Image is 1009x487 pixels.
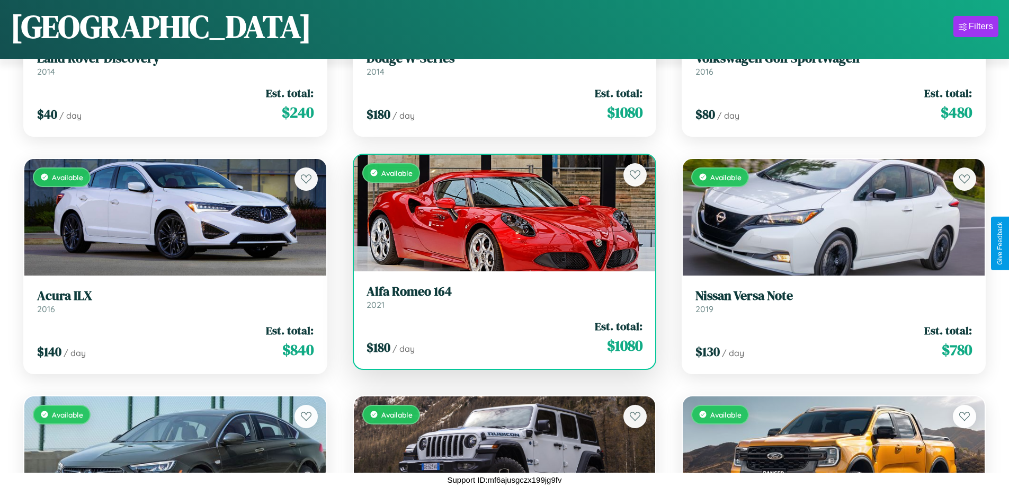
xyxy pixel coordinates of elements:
div: Give Feedback [996,222,1004,265]
span: / day [392,343,415,354]
span: $ 80 [695,105,715,123]
span: Est. total: [266,323,314,338]
span: / day [392,110,415,121]
span: $ 180 [367,105,390,123]
span: $ 140 [37,343,61,360]
span: Available [710,173,742,182]
span: $ 840 [282,339,314,360]
h3: Nissan Versa Note [695,288,972,304]
span: Available [52,173,83,182]
span: $ 1080 [607,335,642,356]
span: $ 180 [367,339,390,356]
h3: Volkswagen Golf SportWagen [695,51,972,66]
span: $ 780 [942,339,972,360]
button: Filters [953,16,998,37]
span: $ 1080 [607,102,642,123]
h3: Acura ILX [37,288,314,304]
span: 2016 [37,304,55,314]
span: Est. total: [595,85,642,101]
span: / day [59,110,82,121]
span: Est. total: [266,85,314,101]
p: Support ID: mf6ajusgczx199jg9fv [448,473,562,487]
span: Est. total: [595,318,642,334]
a: Nissan Versa Note2019 [695,288,972,314]
span: Est. total: [924,85,972,101]
span: 2016 [695,66,713,77]
span: $ 240 [282,102,314,123]
span: $ 130 [695,343,720,360]
span: 2014 [37,66,55,77]
span: Est. total: [924,323,972,338]
a: Alfa Romeo 1642021 [367,284,643,310]
div: Filters [969,21,993,32]
span: $ 40 [37,105,57,123]
span: 2021 [367,299,385,310]
span: / day [717,110,739,121]
span: Available [381,169,413,178]
span: Available [710,410,742,419]
span: / day [722,348,744,358]
a: Land Rover Discovery2014 [37,51,314,77]
span: Available [381,410,413,419]
h3: Land Rover Discovery [37,51,314,66]
span: $ 480 [941,102,972,123]
h3: Dodge W-Series [367,51,643,66]
a: Acura ILX2016 [37,288,314,314]
h1: [GEOGRAPHIC_DATA] [11,5,311,48]
span: 2014 [367,66,385,77]
span: Available [52,410,83,419]
a: Dodge W-Series2014 [367,51,643,77]
span: / day [64,348,86,358]
span: 2019 [695,304,713,314]
h3: Alfa Romeo 164 [367,284,643,299]
a: Volkswagen Golf SportWagen2016 [695,51,972,77]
